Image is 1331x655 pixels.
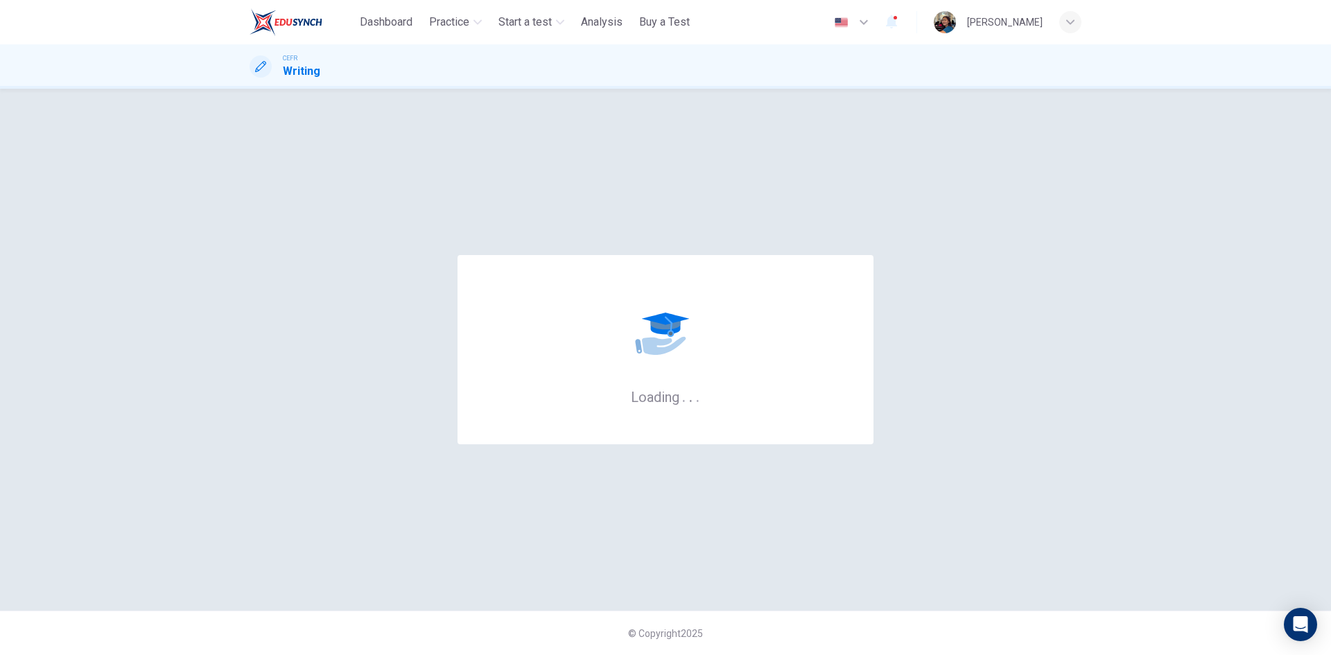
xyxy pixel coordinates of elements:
button: Buy a Test [634,10,695,35]
img: ELTC logo [250,8,322,36]
span: Dashboard [360,14,412,30]
h6: . [688,384,693,407]
img: Profile picture [934,11,956,33]
span: Analysis [581,14,623,30]
span: CEFR [283,53,297,63]
span: Practice [429,14,469,30]
button: Analysis [575,10,628,35]
h6: . [681,384,686,407]
span: Buy a Test [639,14,690,30]
button: Dashboard [354,10,418,35]
span: © Copyright 2025 [628,628,703,639]
img: en [833,17,850,28]
h1: Writing [283,63,320,80]
span: Start a test [498,14,552,30]
h6: Loading [631,387,700,405]
a: ELTC logo [250,8,354,36]
h6: . [695,384,700,407]
div: [PERSON_NAME] [967,14,1043,30]
div: Open Intercom Messenger [1284,608,1317,641]
button: Start a test [493,10,570,35]
button: Practice [424,10,487,35]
